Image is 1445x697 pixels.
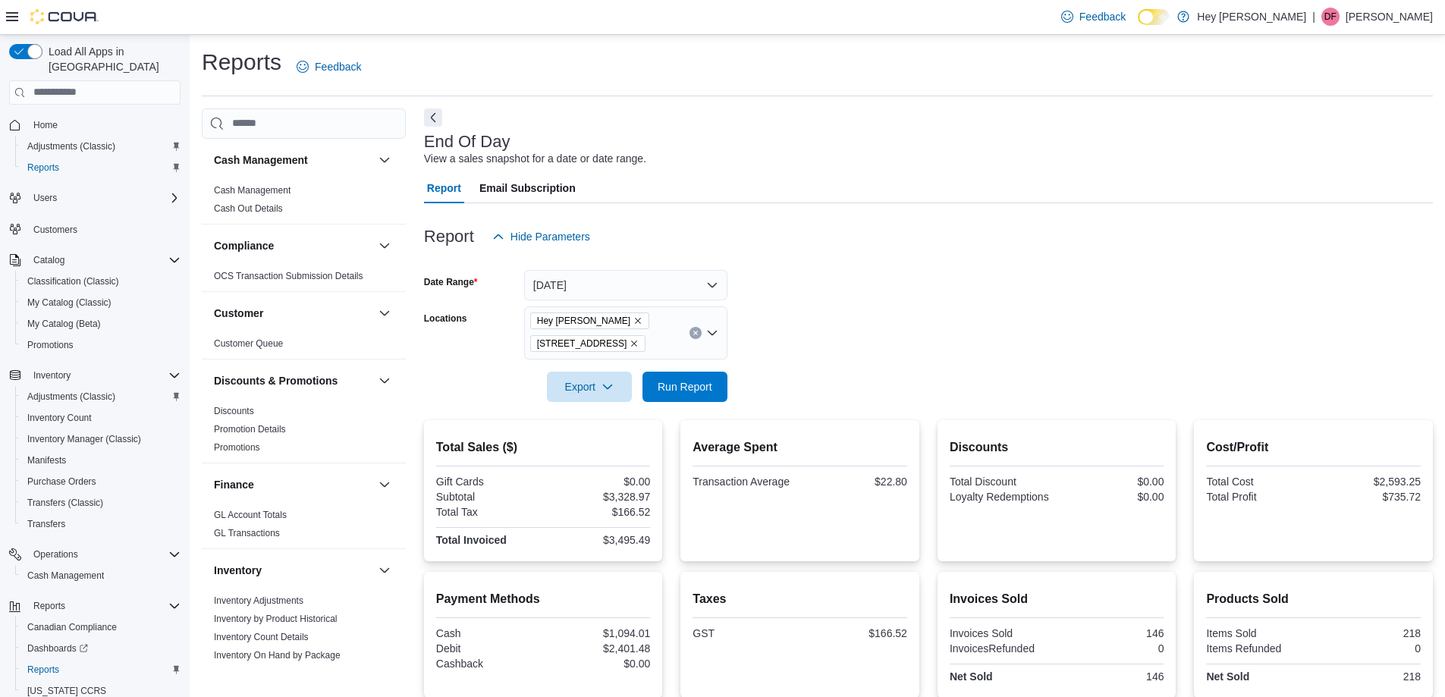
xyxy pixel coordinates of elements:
[21,515,71,533] a: Transfers
[214,152,308,168] h3: Cash Management
[547,372,632,402] button: Export
[21,159,181,177] span: Reports
[15,638,187,659] a: Dashboards
[375,372,394,390] button: Discounts & Promotions
[510,229,590,244] span: Hide Parameters
[375,476,394,494] button: Finance
[375,151,394,169] button: Cash Management
[214,373,338,388] h3: Discounts & Promotions
[1317,476,1421,488] div: $2,593.25
[214,528,280,538] a: GL Transactions
[27,518,65,530] span: Transfers
[27,189,63,207] button: Users
[33,600,65,612] span: Reports
[15,386,187,407] button: Adjustments (Classic)
[21,137,121,155] a: Adjustments (Classic)
[15,471,187,492] button: Purchase Orders
[1206,627,1310,639] div: Items Sold
[214,152,372,168] button: Cash Management
[27,140,115,152] span: Adjustments (Classic)
[214,270,363,282] span: OCS Transaction Submission Details
[33,119,58,131] span: Home
[27,251,71,269] button: Catalog
[202,506,406,548] div: Finance
[27,497,103,509] span: Transfers (Classic)
[15,334,187,356] button: Promotions
[436,476,540,488] div: Gift Cards
[202,334,406,359] div: Customer
[21,430,147,448] a: Inventory Manager (Classic)
[27,642,88,655] span: Dashboards
[27,664,59,676] span: Reports
[3,544,187,565] button: Operations
[27,366,77,385] button: Inventory
[633,316,642,325] button: Remove Hey Bud Cannabis from selection in this group
[1060,476,1164,488] div: $0.00
[214,441,260,454] span: Promotions
[30,9,99,24] img: Cova
[15,157,187,178] button: Reports
[214,613,338,625] span: Inventory by Product Historical
[556,372,623,402] span: Export
[21,639,94,658] a: Dashboards
[27,275,119,287] span: Classification (Classic)
[27,115,181,134] span: Home
[1317,642,1421,655] div: 0
[424,133,510,151] h3: End Of Day
[1206,438,1421,457] h2: Cost/Profit
[950,476,1054,488] div: Total Discount
[1321,8,1340,26] div: Dawna Fuller
[27,251,181,269] span: Catalog
[21,494,109,512] a: Transfers (Classic)
[202,267,406,291] div: Compliance
[424,228,474,246] h3: Report
[15,429,187,450] button: Inventory Manager (Classic)
[546,627,650,639] div: $1,094.01
[424,276,478,288] label: Date Range
[3,218,187,240] button: Customers
[15,450,187,471] button: Manifests
[375,561,394,579] button: Inventory
[42,44,181,74] span: Load All Apps in [GEOGRAPHIC_DATA]
[214,238,274,253] h3: Compliance
[15,492,187,513] button: Transfers (Classic)
[479,173,576,203] span: Email Subscription
[21,618,181,636] span: Canadian Compliance
[214,306,372,321] button: Customer
[658,379,712,394] span: Run Report
[537,336,627,351] span: [STREET_ADDRESS]
[436,658,540,670] div: Cashback
[642,372,727,402] button: Run Report
[15,565,187,586] button: Cash Management
[15,513,187,535] button: Transfers
[1206,590,1421,608] h2: Products Sold
[1138,25,1139,26] span: Dark Mode
[436,438,651,457] h2: Total Sales ($)
[202,181,406,224] div: Cash Management
[1206,476,1310,488] div: Total Cost
[33,369,71,381] span: Inventory
[693,627,796,639] div: GST
[214,595,303,607] span: Inventory Adjustments
[3,250,187,271] button: Catalog
[214,477,372,492] button: Finance
[21,272,125,290] a: Classification (Classic)
[214,509,287,521] span: GL Account Totals
[27,318,101,330] span: My Catalog (Beta)
[3,114,187,136] button: Home
[27,597,71,615] button: Reports
[214,649,341,661] span: Inventory On Hand by Package
[1317,491,1421,503] div: $735.72
[27,597,181,615] span: Reports
[21,409,181,427] span: Inventory Count
[546,642,650,655] div: $2,401.48
[27,570,104,582] span: Cash Management
[214,405,254,417] span: Discounts
[214,203,283,214] a: Cash Out Details
[214,203,283,215] span: Cash Out Details
[27,545,84,564] button: Operations
[693,590,907,608] h2: Taxes
[803,627,907,639] div: $166.52
[546,476,650,488] div: $0.00
[950,590,1164,608] h2: Invoices Sold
